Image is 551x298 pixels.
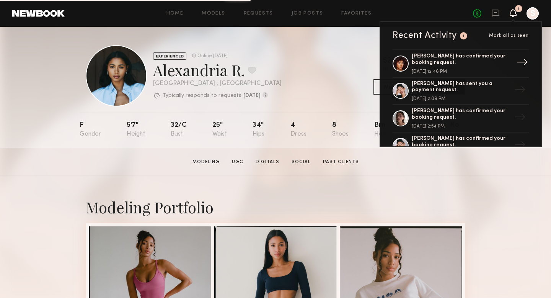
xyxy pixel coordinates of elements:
a: Social [289,159,314,165]
div: Brn [374,122,386,138]
div: Alexandria R. [153,60,282,80]
div: 32/c [171,122,187,138]
a: S [527,7,539,20]
div: [DATE] 2:09 PM [412,97,511,101]
div: [DATE] 12:46 PM [412,69,511,74]
a: UGC [229,159,246,165]
div: [PERSON_NAME] has confirmed your booking request. [412,108,511,121]
a: Favorites [341,11,372,16]
a: Modeling [189,159,223,165]
div: 34" [253,122,264,138]
div: → [511,136,529,156]
button: Message [373,79,418,95]
div: [PERSON_NAME] has sent you a payment request. [412,81,511,94]
div: → [511,81,529,101]
a: [PERSON_NAME] has confirmed your booking request.[DATE] 2:54 PM→ [393,105,529,133]
div: → [511,108,529,128]
div: [GEOGRAPHIC_DATA] , [GEOGRAPHIC_DATA] [153,80,282,87]
a: [PERSON_NAME] has sent you a payment request.[DATE] 2:09 PM→ [393,78,529,105]
div: EXPERIENCED [153,52,186,60]
div: → [514,54,531,74]
a: Models [202,11,225,16]
p: Typically responds to requests [163,93,241,98]
a: Past Clients [320,159,362,165]
div: 5'7" [127,122,145,138]
div: 8 [332,122,349,138]
div: 1 [518,7,520,11]
a: Requests [244,11,273,16]
div: [PERSON_NAME] has confirmed your booking request. [412,53,511,66]
div: Modeling Portfolio [86,197,465,217]
div: 4 [290,122,306,138]
a: Home [166,11,184,16]
b: [DATE] [243,93,261,98]
a: [PERSON_NAME] has confirmed your booking request.→ [393,133,529,160]
a: [PERSON_NAME] has confirmed your booking request.[DATE] 12:46 PM→ [393,49,529,78]
div: Online [DATE] [197,54,228,59]
div: [DATE] 2:54 PM [412,124,511,129]
a: Digitals [253,159,282,165]
div: 1 [463,34,465,38]
div: F [80,122,101,138]
div: 25" [212,122,227,138]
div: Recent Activity [393,31,457,40]
div: [PERSON_NAME] has confirmed your booking request. [412,136,511,149]
span: Mark all as seen [489,33,529,38]
a: Job Posts [292,11,323,16]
